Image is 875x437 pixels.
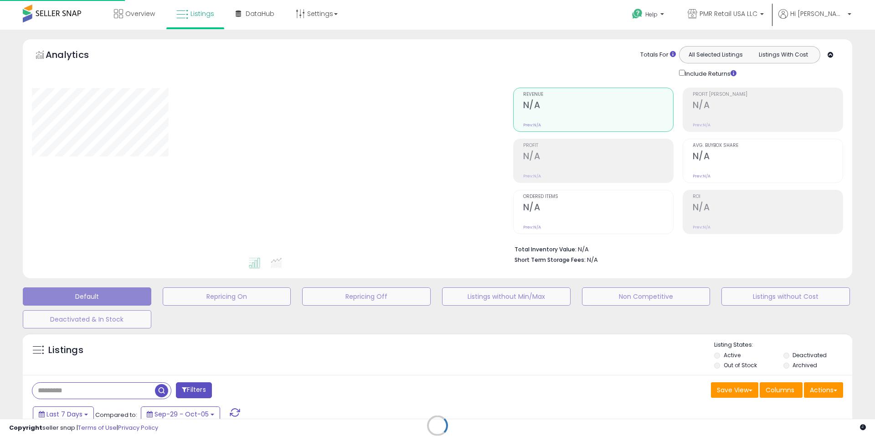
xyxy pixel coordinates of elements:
[9,423,42,432] strong: Copyright
[625,1,673,30] a: Help
[632,8,643,20] i: Get Help
[46,48,107,63] h5: Analytics
[523,173,541,179] small: Prev: N/A
[9,424,158,432] div: seller snap | |
[163,287,291,306] button: Repricing On
[23,310,151,328] button: Deactivated & In Stock
[523,202,673,214] h2: N/A
[693,143,843,148] span: Avg. Buybox Share
[442,287,571,306] button: Listings without Min/Max
[246,9,274,18] span: DataHub
[515,243,836,254] li: N/A
[693,92,843,97] span: Profit [PERSON_NAME]
[693,194,843,199] span: ROI
[693,224,710,230] small: Prev: N/A
[302,287,431,306] button: Repricing Off
[778,9,851,30] a: Hi [PERSON_NAME]
[515,256,586,264] b: Short Term Storage Fees:
[700,9,757,18] span: PMR Retail USA LLC
[125,9,155,18] span: Overview
[523,224,541,230] small: Prev: N/A
[682,49,750,61] button: All Selected Listings
[693,151,843,163] h2: N/A
[523,122,541,128] small: Prev: N/A
[587,255,598,264] span: N/A
[23,287,151,306] button: Default
[693,122,710,128] small: Prev: N/A
[523,143,673,148] span: Profit
[523,92,673,97] span: Revenue
[693,173,710,179] small: Prev: N/A
[672,68,747,78] div: Include Returns
[640,51,676,59] div: Totals For
[693,202,843,214] h2: N/A
[790,9,845,18] span: Hi [PERSON_NAME]
[582,287,710,306] button: Non Competitive
[693,100,843,112] h2: N/A
[190,9,214,18] span: Listings
[749,49,817,61] button: Listings With Cost
[515,245,576,253] b: Total Inventory Value:
[645,10,658,18] span: Help
[721,287,850,306] button: Listings without Cost
[523,100,673,112] h2: N/A
[523,194,673,199] span: Ordered Items
[523,151,673,163] h2: N/A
